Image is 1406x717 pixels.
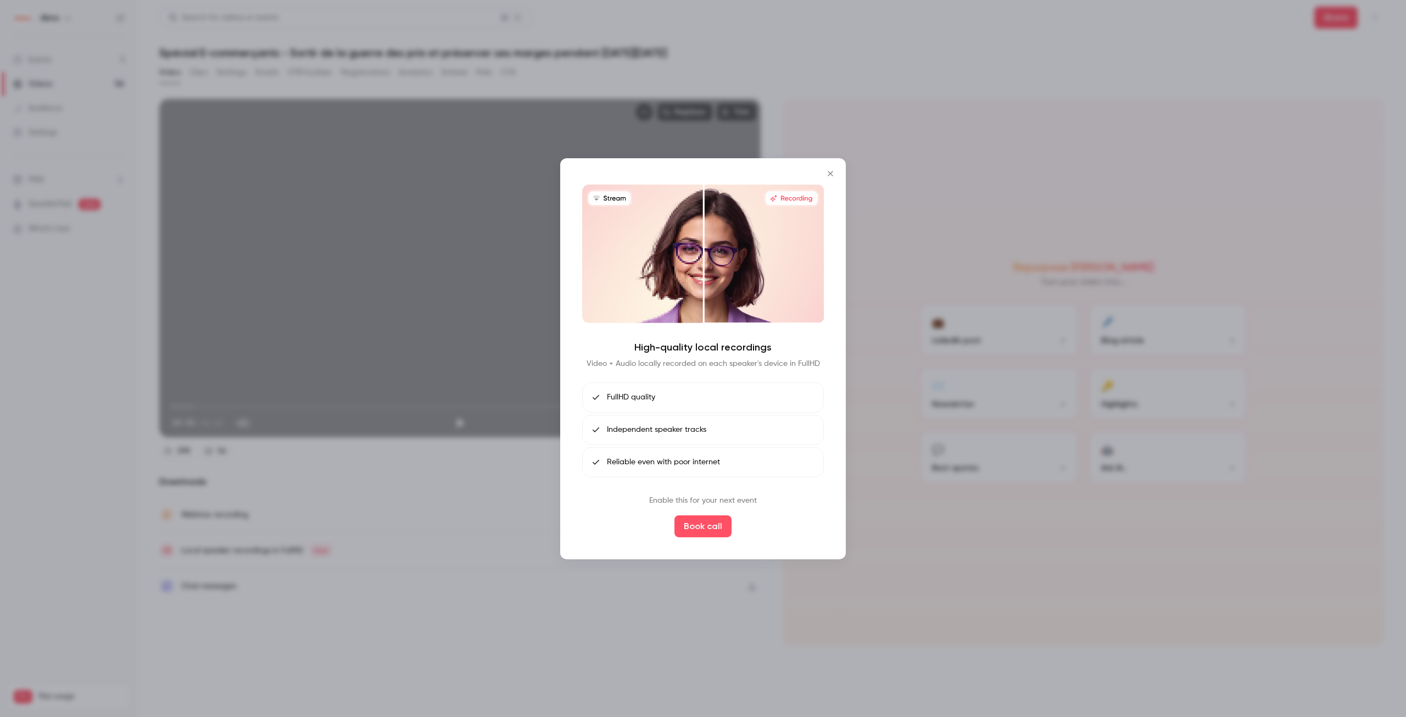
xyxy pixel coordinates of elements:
[649,495,757,507] p: Enable this for your next event
[819,162,841,184] button: Close
[634,341,772,354] h4: High-quality local recordings
[607,392,655,403] span: FullHD quality
[607,424,706,436] span: Independent speaker tracks
[674,515,732,537] button: Book call
[607,457,720,468] span: Reliable even with poor internet
[587,358,820,369] p: Video + Audio locally recorded on each speaker's device in FullHD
